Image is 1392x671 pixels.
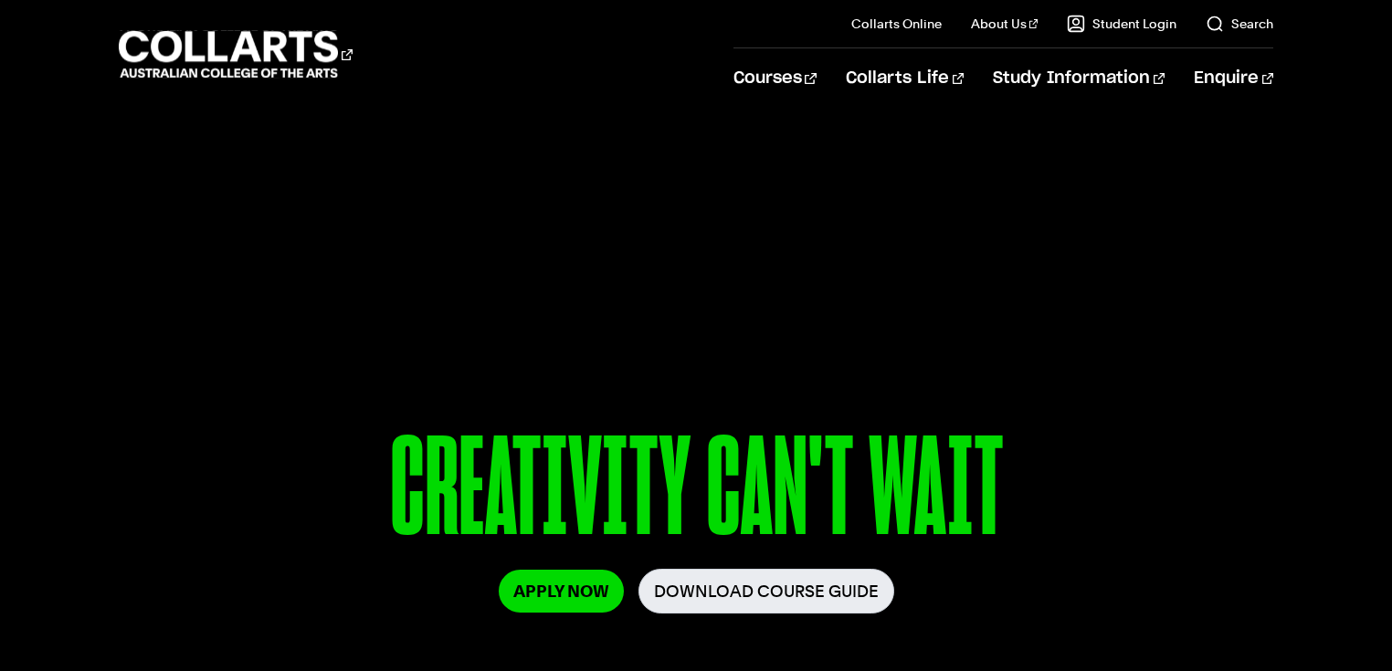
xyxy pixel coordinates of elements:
[1206,15,1273,33] a: Search
[157,418,1236,569] p: CREATIVITY CAN'T WAIT
[1067,15,1176,33] a: Student Login
[638,569,894,613] a: Download Course Guide
[851,15,942,33] a: Collarts Online
[993,48,1165,109] a: Study Information
[971,15,1039,33] a: About Us
[499,570,624,613] a: Apply Now
[119,28,353,80] div: Go to homepage
[1194,48,1273,109] a: Enquire
[733,48,817,109] a: Courses
[846,48,964,109] a: Collarts Life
